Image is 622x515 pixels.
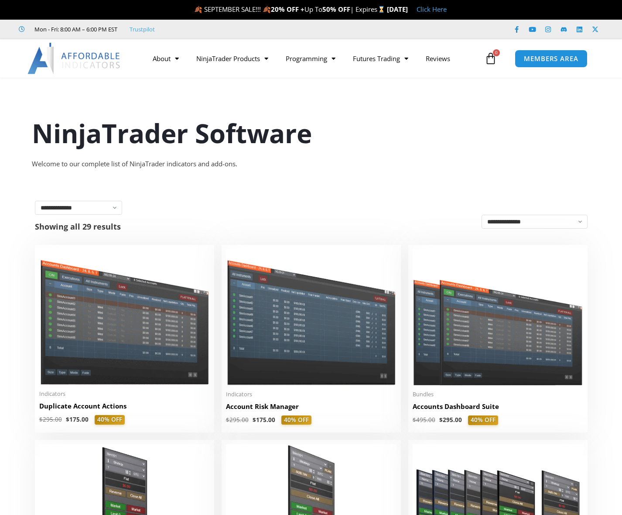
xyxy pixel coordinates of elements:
[226,402,396,411] h2: Account Risk Manager
[32,158,590,170] div: Welcome to our complete list of NinjaTrader indicators and add-ons.
[439,416,443,424] span: $
[39,402,210,411] h2: Duplicate Account Actions
[39,402,210,415] a: Duplicate Account Actions
[95,415,125,425] span: 40% OFF
[417,48,459,69] a: Reviews
[144,48,188,69] a: About
[253,416,256,424] span: $
[344,48,417,69] a: Futures Trading
[35,223,121,230] p: Showing all 29 results
[281,415,311,425] span: 40% OFF
[188,48,277,69] a: NinjaTrader Products
[417,5,447,14] a: Click Here
[378,6,385,13] img: ⌛
[439,416,462,424] bdi: 295.00
[32,115,590,151] h1: NinjaTrader Software
[468,415,498,425] span: 40% OFF
[515,50,588,68] a: MEMBERS AREA
[524,55,578,62] span: MEMBERS AREA
[277,48,344,69] a: Programming
[253,416,275,424] bdi: 175.00
[413,416,416,424] span: $
[226,249,396,385] img: Account Risk Manager
[144,48,482,69] nav: Menu
[32,24,117,34] span: Mon - Fri: 8:00 AM – 6:00 PM EST
[472,46,510,71] a: 0
[413,249,583,385] img: Accounts Dashboard Suite
[226,391,396,398] span: Indicators
[39,390,210,398] span: Indicators
[27,43,121,74] img: LogoAI | Affordable Indicators – NinjaTrader
[413,416,435,424] bdi: 495.00
[387,5,408,14] strong: [DATE]
[271,5,304,14] strong: 20% OFF +
[39,415,43,423] span: $
[66,415,89,423] bdi: 175.00
[413,402,583,411] h2: Accounts Dashboard Suite
[413,402,583,415] a: Accounts Dashboard Suite
[482,215,588,229] select: Shop order
[39,415,62,423] bdi: 295.00
[226,402,396,415] a: Account Risk Manager
[493,49,500,56] span: 0
[194,5,386,14] span: 🍂 SEPTEMBER SALE!!! 🍂 Up To | Expires
[39,249,210,385] img: Duplicate Account Actions
[226,416,249,424] bdi: 295.00
[413,391,583,398] span: Bundles
[322,5,350,14] strong: 50% OFF
[130,24,155,34] a: Trustpilot
[226,416,229,424] span: $
[66,415,69,423] span: $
